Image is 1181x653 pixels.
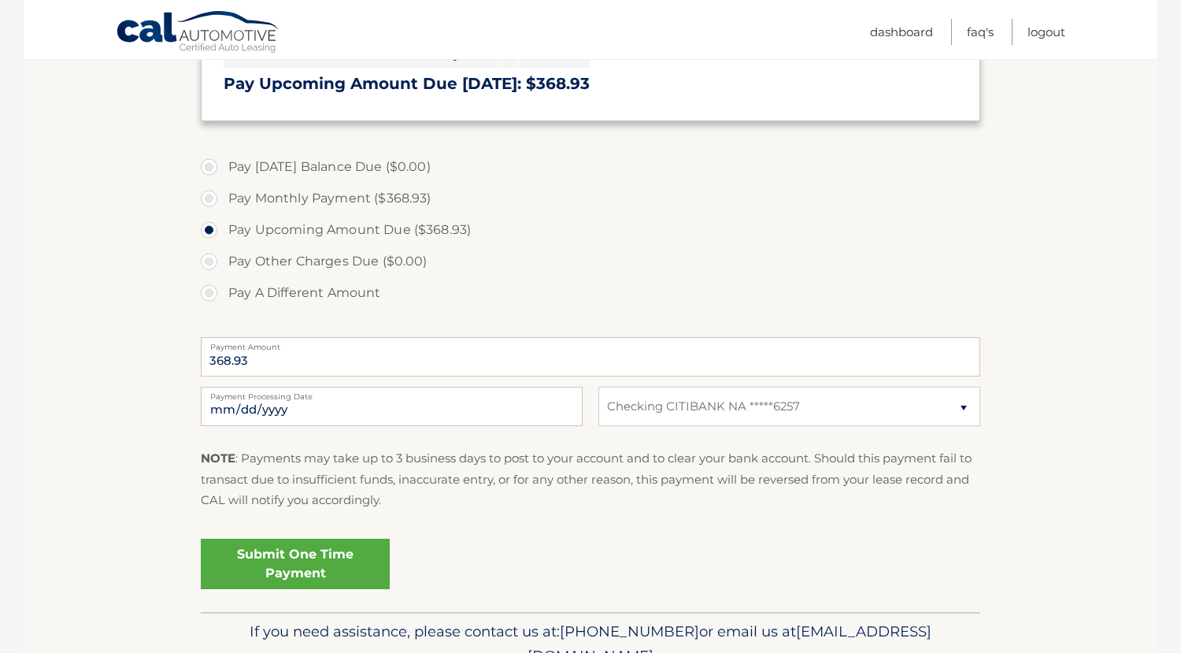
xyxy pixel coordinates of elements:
label: Pay Other Charges Due ($0.00) [201,246,980,277]
strong: NOTE [201,451,235,466]
h3: Pay Upcoming Amount Due [DATE]: $368.93 [224,74,957,94]
label: Pay [DATE] Balance Due ($0.00) [201,151,980,183]
a: Dashboard [870,19,933,45]
label: Pay Upcoming Amount Due ($368.93) [201,214,980,246]
a: Logout [1027,19,1065,45]
label: Payment Processing Date [201,387,583,399]
input: Payment Date [201,387,583,426]
input: Payment Amount [201,337,980,377]
label: Payment Amount [201,337,980,350]
p: : Payments may take up to 3 business days to post to your account and to clear your bank account.... [201,448,980,510]
a: Submit One Time Payment [201,539,390,589]
label: Pay A Different Amount [201,277,980,309]
span: [PHONE_NUMBER] [560,622,699,640]
label: Pay Monthly Payment ($368.93) [201,183,980,214]
a: FAQ's [967,19,994,45]
a: Cal Automotive [116,10,281,56]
